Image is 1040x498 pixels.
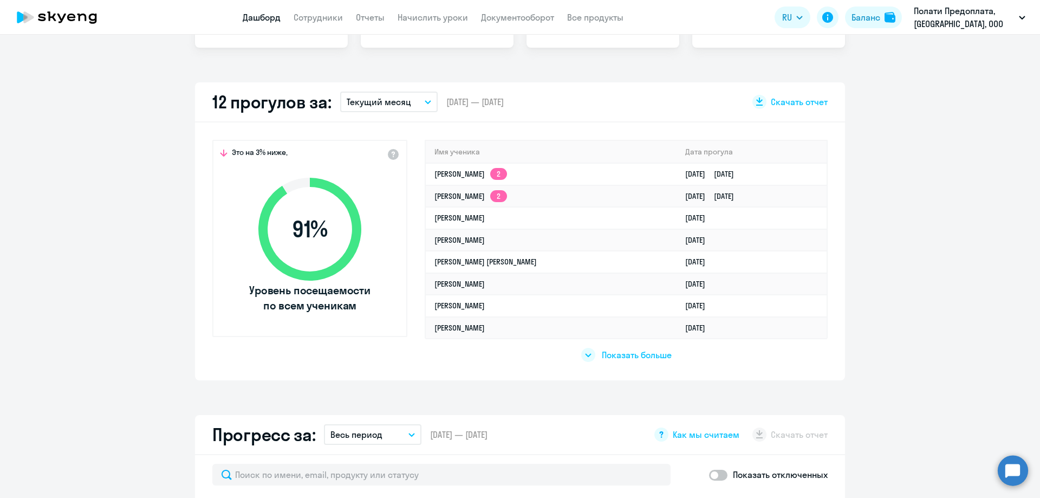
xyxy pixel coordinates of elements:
[685,301,714,311] a: [DATE]
[434,323,485,333] a: [PERSON_NAME]
[340,92,438,112] button: Текущий месяц
[446,96,504,108] span: [DATE] — [DATE]
[430,429,487,441] span: [DATE] — [DATE]
[908,4,1031,30] button: Полати Предоплата, [GEOGRAPHIC_DATA], ООО
[356,12,385,23] a: Отчеты
[775,7,810,28] button: RU
[398,12,468,23] a: Начислить уроки
[771,96,828,108] span: Скачать отчет
[212,91,331,113] h2: 12 прогулов за:
[243,12,281,23] a: Дашборд
[685,191,743,201] a: [DATE][DATE]
[914,4,1015,30] p: Полати Предоплата, [GEOGRAPHIC_DATA], ООО
[481,12,554,23] a: Документооборот
[733,468,828,481] p: Показать отключенных
[851,11,880,24] div: Баланс
[602,349,672,361] span: Показать больше
[685,213,714,223] a: [DATE]
[677,141,827,163] th: Дата прогула
[434,191,507,201] a: [PERSON_NAME]2
[567,12,623,23] a: Все продукты
[685,169,743,179] a: [DATE][DATE]
[434,279,485,289] a: [PERSON_NAME]
[685,323,714,333] a: [DATE]
[885,12,895,23] img: balance
[434,301,485,311] a: [PERSON_NAME]
[685,279,714,289] a: [DATE]
[294,12,343,23] a: Сотрудники
[434,257,537,267] a: [PERSON_NAME] [PERSON_NAME]
[490,168,507,180] app-skyeng-badge: 2
[685,235,714,245] a: [DATE]
[232,147,288,160] span: Это на 3% ниже,
[248,283,372,313] span: Уровень посещаемости по всем ученикам
[782,11,792,24] span: RU
[212,464,671,486] input: Поиск по имени, email, продукту или статусу
[324,424,421,445] button: Весь период
[434,169,507,179] a: [PERSON_NAME]2
[347,95,411,108] p: Текущий месяц
[434,235,485,245] a: [PERSON_NAME]
[248,216,372,242] span: 91 %
[490,190,507,202] app-skyeng-badge: 2
[673,429,739,441] span: Как мы считаем
[212,424,315,445] h2: Прогресс за:
[845,7,902,28] button: Балансbalance
[330,428,382,441] p: Весь период
[685,257,714,267] a: [DATE]
[426,141,677,163] th: Имя ученика
[434,213,485,223] a: [PERSON_NAME]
